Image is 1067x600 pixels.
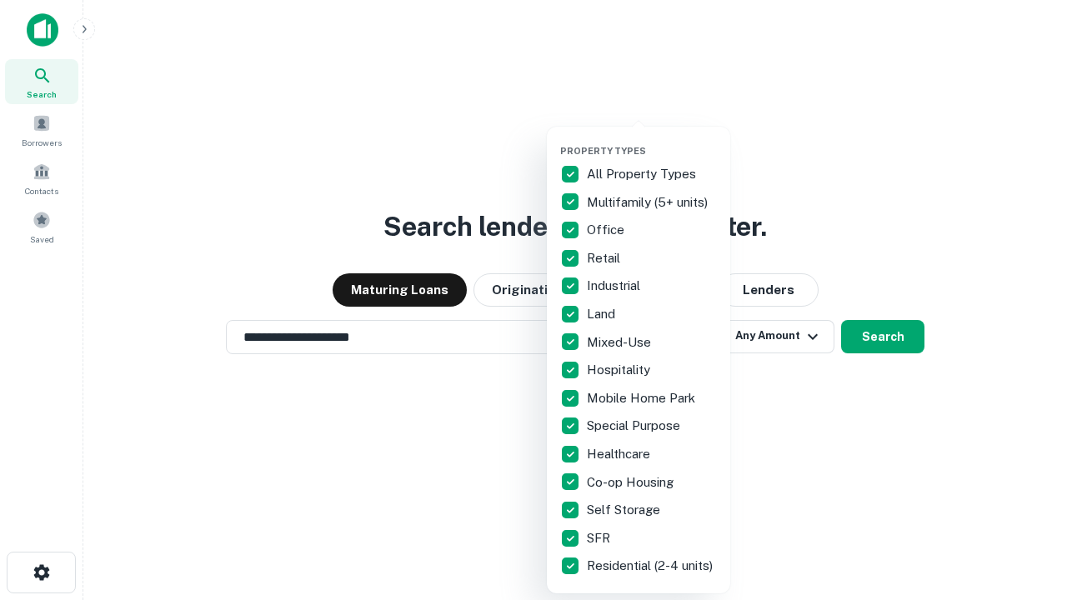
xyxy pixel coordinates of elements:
p: All Property Types [587,164,699,184]
p: Mobile Home Park [587,388,699,408]
p: Multifamily (5+ units) [587,192,711,212]
p: SFR [587,528,614,548]
iframe: Chat Widget [984,467,1067,547]
span: Property Types [560,146,646,156]
p: Hospitality [587,360,654,380]
p: Land [587,304,619,324]
p: Special Purpose [587,416,684,436]
p: Healthcare [587,444,654,464]
p: Mixed-Use [587,332,654,352]
p: Industrial [587,276,644,296]
p: Office [587,220,628,240]
p: Co-op Housing [587,472,677,492]
p: Retail [587,248,624,268]
p: Self Storage [587,500,664,520]
p: Residential (2-4 units) [587,556,716,576]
